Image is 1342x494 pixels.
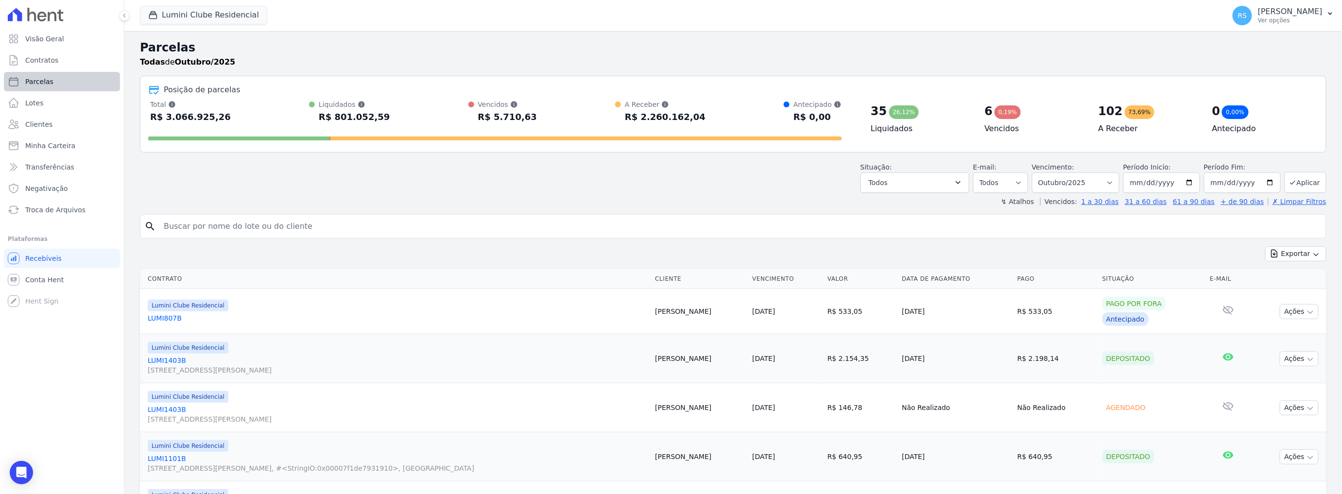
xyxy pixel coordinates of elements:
[793,100,842,109] div: Antecipado
[148,405,647,424] a: LUMI1403B[STREET_ADDRESS][PERSON_NAME]
[748,269,824,289] th: Vencimento
[1238,12,1247,19] span: RS
[25,141,75,151] span: Minha Carteira
[1102,312,1149,326] div: Antecipado
[25,34,64,44] span: Visão Geral
[752,453,775,460] a: [DATE]
[1206,269,1250,289] th: E-mail
[478,100,537,109] div: Vencidos
[1001,198,1034,205] label: ↯ Atalhos
[1099,269,1206,289] th: Situação
[651,432,748,481] td: [PERSON_NAME]
[1123,163,1171,171] label: Período Inicío:
[752,404,775,411] a: [DATE]
[898,383,1014,432] td: Não Realizado
[793,109,842,125] div: R$ 0,00
[651,289,748,334] td: [PERSON_NAME]
[1268,198,1326,205] a: ✗ Limpar Filtros
[4,179,120,198] a: Negativação
[4,72,120,91] a: Parcelas
[148,342,228,354] span: Lumini Clube Residencial
[824,289,898,334] td: R$ 533,05
[148,463,647,473] span: [STREET_ADDRESS][PERSON_NAME], #<StringIO:0x00007f1de7931910>, [GEOGRAPHIC_DATA]
[1014,383,1099,432] td: Não Realizado
[1125,105,1155,119] div: 73,69%
[4,93,120,113] a: Lotes
[1221,198,1264,205] a: + de 90 dias
[824,383,898,432] td: R$ 146,78
[869,177,888,188] span: Todos
[1014,289,1099,334] td: R$ 533,05
[860,172,969,193] button: Todos
[25,98,44,108] span: Lotes
[148,365,647,375] span: [STREET_ADDRESS][PERSON_NAME]
[1102,352,1154,365] div: Depositado
[898,334,1014,383] td: [DATE]
[1102,401,1150,414] div: Agendado
[1258,7,1323,17] p: [PERSON_NAME]
[25,55,58,65] span: Contratos
[1285,172,1326,193] button: Aplicar
[1225,2,1342,29] button: RS [PERSON_NAME] Ver opções
[140,6,267,24] button: Lumini Clube Residencial
[8,233,116,245] div: Plataformas
[625,100,705,109] div: A Receber
[1014,432,1099,481] td: R$ 640,95
[4,115,120,134] a: Clientes
[4,136,120,155] a: Minha Carteira
[164,84,241,96] div: Posição de parcelas
[148,391,228,403] span: Lumini Clube Residencial
[144,221,156,232] i: search
[1204,162,1281,172] label: Período Fim:
[1212,123,1310,135] h4: Antecipado
[150,100,231,109] div: Total
[148,454,647,473] a: LUMI1101B[STREET_ADDRESS][PERSON_NAME], #<StringIO:0x00007f1de7931910>, [GEOGRAPHIC_DATA]
[4,270,120,290] a: Conta Hent
[1099,123,1197,135] h4: A Receber
[625,109,705,125] div: R$ 2.260.162,04
[824,334,898,383] td: R$ 2.154,35
[140,269,651,289] th: Contrato
[651,269,748,289] th: Cliente
[752,307,775,315] a: [DATE]
[1102,297,1166,310] div: Pago por fora
[478,109,537,125] div: R$ 5.710,63
[984,103,993,119] div: 6
[25,119,52,129] span: Clientes
[1173,198,1215,205] a: 61 a 90 dias
[1040,198,1077,205] label: Vencidos:
[148,356,647,375] a: LUMI1403B[STREET_ADDRESS][PERSON_NAME]
[651,334,748,383] td: [PERSON_NAME]
[140,56,235,68] p: de
[1082,198,1119,205] a: 1 a 30 dias
[898,432,1014,481] td: [DATE]
[148,414,647,424] span: [STREET_ADDRESS][PERSON_NAME]
[752,355,775,362] a: [DATE]
[4,51,120,70] a: Contratos
[898,289,1014,334] td: [DATE]
[1102,450,1154,463] div: Depositado
[1099,103,1123,119] div: 102
[1125,198,1167,205] a: 31 a 60 dias
[25,254,62,263] span: Recebíveis
[140,39,1326,56] h2: Parcelas
[4,200,120,220] a: Troca de Arquivos
[889,105,919,119] div: 26,12%
[175,57,236,67] strong: Outubro/2025
[25,184,68,193] span: Negativação
[25,205,86,215] span: Troca de Arquivos
[158,217,1322,236] input: Buscar por nome do lote ou do cliente
[4,249,120,268] a: Recebíveis
[1280,449,1319,464] button: Ações
[4,157,120,177] a: Transferências
[1280,400,1319,415] button: Ações
[824,269,898,289] th: Valor
[1265,246,1326,261] button: Exportar
[1258,17,1323,24] p: Ver opções
[150,109,231,125] div: R$ 3.066.925,26
[10,461,33,484] div: Open Intercom Messenger
[824,432,898,481] td: R$ 640,95
[1014,269,1099,289] th: Pago
[1280,351,1319,366] button: Ações
[4,29,120,49] a: Visão Geral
